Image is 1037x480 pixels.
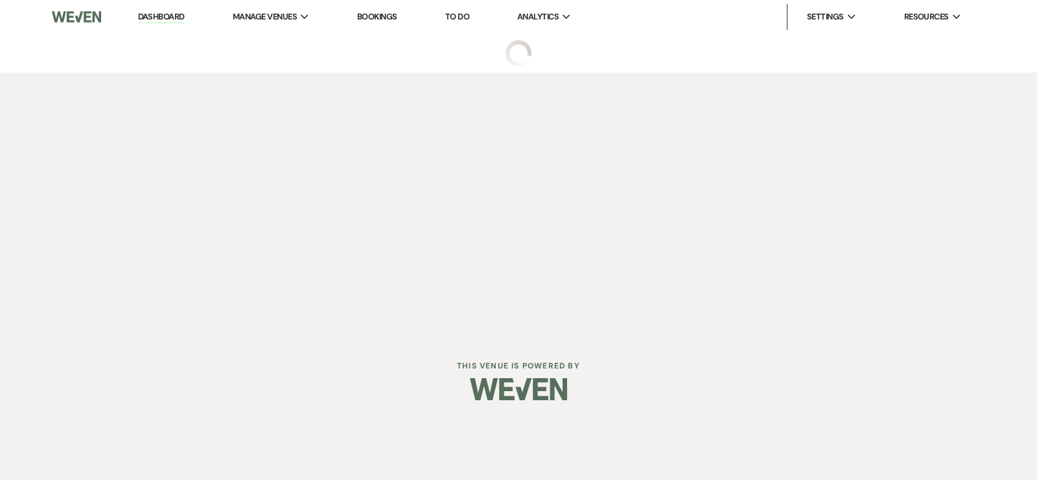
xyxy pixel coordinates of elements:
[357,11,397,22] a: Bookings
[470,366,567,412] img: Weven Logo
[506,40,531,66] img: loading spinner
[52,3,101,30] img: Weven Logo
[233,10,297,23] span: Manage Venues
[904,10,949,23] span: Resources
[807,10,844,23] span: Settings
[445,11,469,22] a: To Do
[138,11,185,23] a: Dashboard
[517,10,559,23] span: Analytics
